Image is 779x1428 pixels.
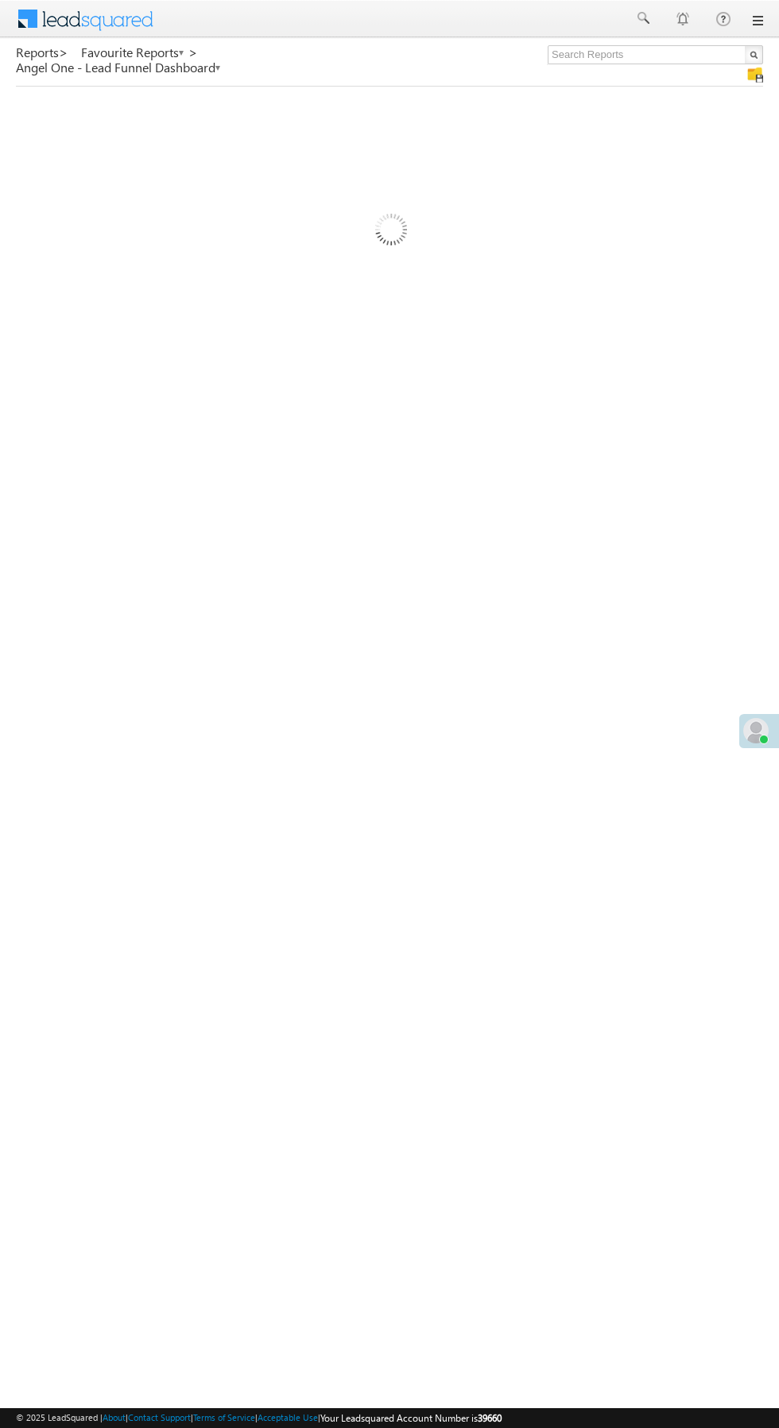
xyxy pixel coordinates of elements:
[548,45,763,64] input: Search Reports
[128,1412,191,1422] a: Contact Support
[478,1412,502,1424] span: 39660
[59,43,68,61] span: >
[16,1411,502,1426] span: © 2025 LeadSquared | | | | |
[188,43,198,61] span: >
[320,1412,502,1424] span: Your Leadsquared Account Number is
[258,1412,318,1422] a: Acceptable Use
[16,60,222,75] a: Angel One - Lead Funnel Dashboard
[16,45,68,60] a: Reports>
[193,1412,255,1422] a: Terms of Service
[747,67,763,83] img: Manage all your saved reports!
[81,45,198,60] a: Favourite Reports >
[308,150,472,315] img: Loading...
[103,1412,126,1422] a: About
